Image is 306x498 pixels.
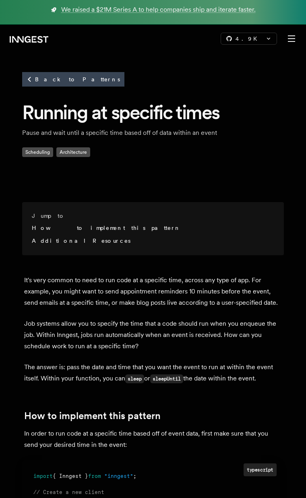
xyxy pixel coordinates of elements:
[33,489,104,495] span: // Create a new client
[244,463,277,476] div: typescript
[125,374,144,383] code: sleep
[53,473,88,479] span: { Inngest }
[22,72,124,87] a: Back to Patterns
[61,5,256,14] span: We raised a $21M Series A to help companies ship and iterate faster.
[150,374,183,383] code: sleepUntil
[24,410,282,422] h2: How to implement this pattern
[32,225,181,231] a: How to implement this pattern
[22,147,53,157] span: Scheduling
[32,212,271,220] h3: Jump to
[24,275,282,308] p: It's very common to need to run code at a specific time, across any type of app. For example, you...
[56,147,90,157] span: Architecture
[24,318,282,352] p: Job systems allow you to specify the time that a code should run when you enqueue the job. Within...
[22,128,280,138] p: Pause and wait until a specific time based off of data within an event
[88,473,101,479] span: from
[24,362,282,384] p: The answer is: pass the date and time that you want the event to run at within the event itself. ...
[22,100,284,125] h1: Running at specific times
[236,35,262,43] span: 4.9 K
[33,473,53,479] span: import
[32,238,130,244] a: Additional Resources
[104,473,133,479] span: "inngest"
[133,473,136,479] span: ;
[24,428,282,450] p: In order to run code at a specific time based off of event data, first make sure that you send yo...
